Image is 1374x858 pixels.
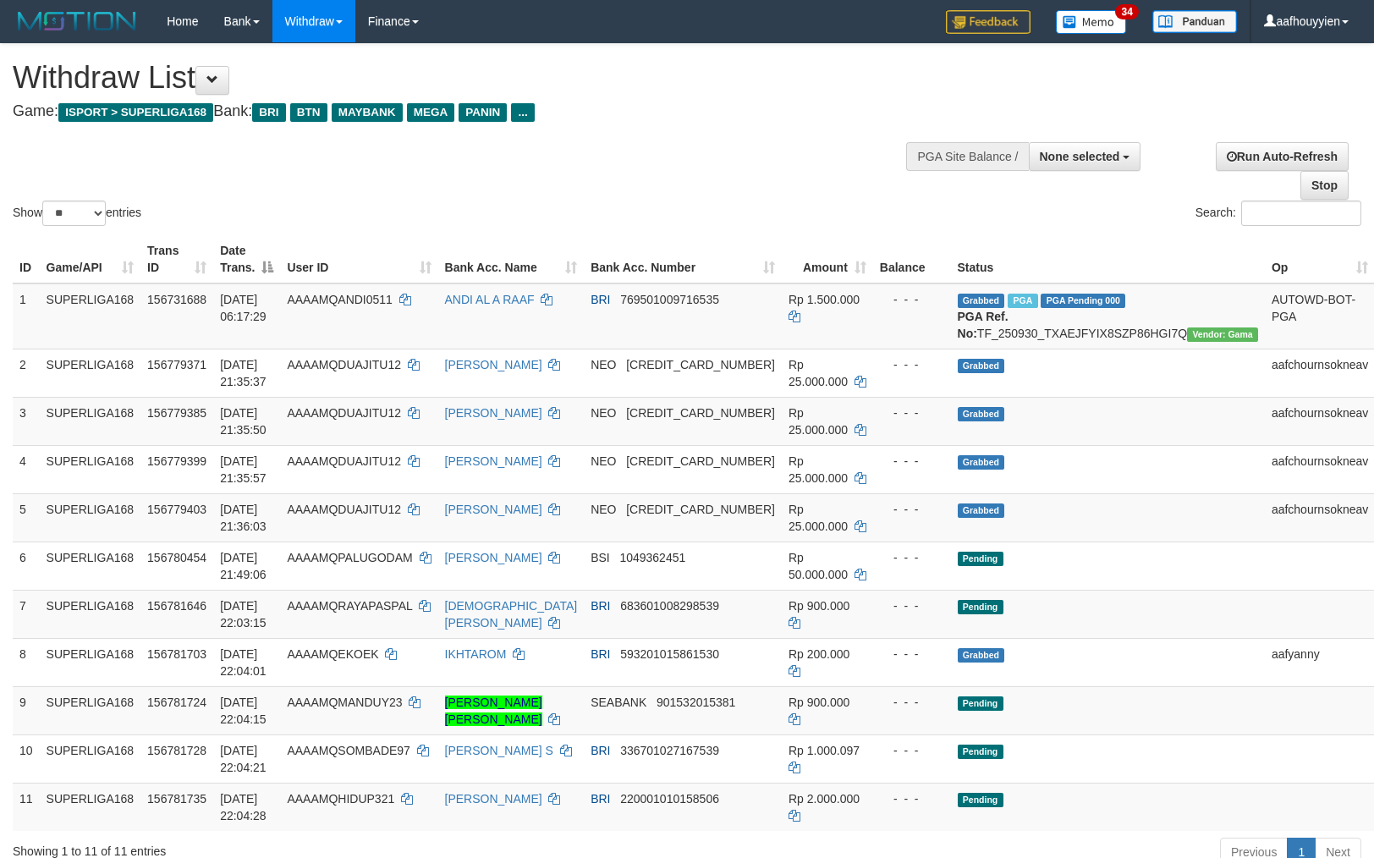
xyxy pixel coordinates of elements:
span: Grabbed [958,294,1005,308]
th: Balance [873,235,951,283]
span: BRI [252,103,285,122]
div: - - - [880,742,944,759]
td: 1 [13,283,40,349]
span: BRI [591,744,610,757]
td: SUPERLIGA168 [40,493,141,542]
span: NEO [591,503,616,516]
a: Run Auto-Refresh [1216,142,1349,171]
div: - - - [880,404,944,421]
th: Bank Acc. Number: activate to sort column ascending [584,235,782,283]
span: 156779403 [147,503,206,516]
span: PANIN [459,103,507,122]
label: Show entries [13,201,141,226]
a: [PERSON_NAME] [445,358,542,371]
span: Grabbed [958,648,1005,663]
span: AAAAMQANDI0511 [287,293,393,306]
span: AAAAMQMANDUY23 [287,696,402,709]
span: BRI [591,647,610,661]
span: [DATE] 21:35:50 [220,406,267,437]
span: Copy 683601008298539 to clipboard [620,599,719,613]
b: PGA Ref. No: [958,310,1009,340]
th: Game/API: activate to sort column ascending [40,235,141,283]
a: [PERSON_NAME] [PERSON_NAME] [445,696,542,726]
span: 34 [1115,4,1138,19]
th: Amount: activate to sort column ascending [782,235,873,283]
button: None selected [1029,142,1141,171]
span: [DATE] 21:36:03 [220,503,267,533]
td: 6 [13,542,40,590]
img: panduan.png [1152,10,1237,33]
td: 4 [13,445,40,493]
span: AAAAMQSOMBADE97 [287,744,410,757]
a: [PERSON_NAME] S [445,744,553,757]
span: BRI [591,293,610,306]
div: - - - [880,694,944,711]
th: Trans ID: activate to sort column ascending [140,235,213,283]
span: [DATE] 22:04:21 [220,744,267,774]
span: [DATE] 21:35:37 [220,358,267,388]
span: Vendor URL: https://trx31.1velocity.biz [1187,327,1258,342]
span: NEO [591,358,616,371]
span: [DATE] 22:03:15 [220,599,267,630]
a: Stop [1300,171,1349,200]
th: ID [13,235,40,283]
span: NEO [591,454,616,468]
td: 11 [13,783,40,831]
td: SUPERLIGA168 [40,542,141,590]
span: [DATE] 06:17:29 [220,293,267,323]
div: PGA Site Balance / [906,142,1028,171]
td: 10 [13,734,40,783]
span: SEABANK [591,696,646,709]
span: Copy 593201015861530 to clipboard [620,647,719,661]
select: Showentries [42,201,106,226]
label: Search: [1195,201,1361,226]
span: BRI [591,792,610,806]
span: 156731688 [147,293,206,306]
a: [PERSON_NAME] [445,503,542,516]
span: Marked by aafromsomean [1008,294,1037,308]
h4: Game: Bank: [13,103,899,120]
span: Copy 5859457140486971 to clipboard [626,454,775,468]
div: - - - [880,291,944,308]
div: - - - [880,597,944,614]
span: Copy 1049362451 to clipboard [619,551,685,564]
td: 2 [13,349,40,397]
a: [PERSON_NAME] [445,454,542,468]
td: SUPERLIGA168 [40,445,141,493]
td: TF_250930_TXAEJFYIX8SZP86HGI7Q [951,283,1265,349]
div: - - - [880,356,944,373]
span: Copy 5859457140486971 to clipboard [626,503,775,516]
img: Feedback.jpg [946,10,1030,34]
span: Rp 25.000.000 [789,454,848,485]
span: Rp 2.000.000 [789,792,860,806]
td: SUPERLIGA168 [40,638,141,686]
span: Copy 5859457140486971 to clipboard [626,406,775,420]
span: Copy 5859457140486971 to clipboard [626,358,775,371]
span: Grabbed [958,407,1005,421]
span: BRI [591,599,610,613]
span: 156781724 [147,696,206,709]
span: 156781728 [147,744,206,757]
span: NEO [591,406,616,420]
td: 8 [13,638,40,686]
div: - - - [880,790,944,807]
span: Pending [958,745,1003,759]
span: None selected [1040,150,1120,163]
div: - - - [880,646,944,663]
span: AAAAMQDUAJITU12 [287,503,401,516]
a: [DEMOGRAPHIC_DATA][PERSON_NAME] [445,599,578,630]
td: 9 [13,686,40,734]
span: 156779399 [147,454,206,468]
span: AAAAMQEKOEK [287,647,378,661]
span: Copy 901532015381 to clipboard [657,696,735,709]
span: Pending [958,793,1003,807]
span: Copy 220001010158506 to clipboard [620,792,719,806]
div: - - - [880,453,944,470]
td: SUPERLIGA168 [40,349,141,397]
span: Rp 1.500.000 [789,293,860,306]
td: 5 [13,493,40,542]
span: AAAAMQPALUGODAM [287,551,412,564]
span: PGA Pending [1041,294,1125,308]
span: Rp 50.000.000 [789,551,848,581]
span: Rp 900.000 [789,599,849,613]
